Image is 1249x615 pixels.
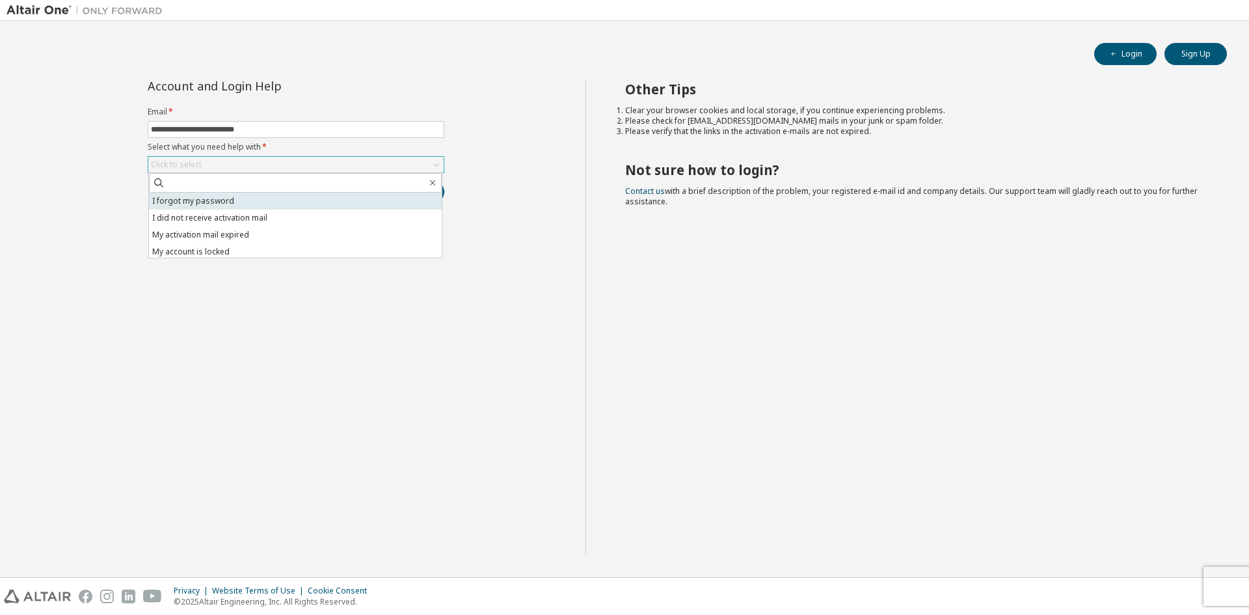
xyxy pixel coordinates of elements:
[4,590,71,603] img: altair_logo.svg
[625,185,665,197] a: Contact us
[1164,43,1227,65] button: Sign Up
[212,586,308,596] div: Website Terms of Use
[100,590,114,603] img: instagram.svg
[148,81,385,91] div: Account and Login Help
[625,126,1204,137] li: Please verify that the links in the activation e-mails are not expired.
[148,142,444,152] label: Select what you need help with
[174,586,212,596] div: Privacy
[625,185,1198,207] span: with a brief description of the problem, your registered e-mail id and company details. Our suppo...
[174,596,375,607] p: © 2025 Altair Engineering, Inc. All Rights Reserved.
[625,116,1204,126] li: Please check for [EMAIL_ADDRESS][DOMAIN_NAME] mails in your junk or spam folder.
[149,193,442,210] li: I forgot my password
[148,107,444,117] label: Email
[625,105,1204,116] li: Clear your browser cookies and local storage, if you continue experiencing problems.
[308,586,375,596] div: Cookie Consent
[625,81,1204,98] h2: Other Tips
[7,4,169,17] img: Altair One
[122,590,135,603] img: linkedin.svg
[1094,43,1157,65] button: Login
[625,161,1204,178] h2: Not sure how to login?
[143,590,162,603] img: youtube.svg
[148,157,444,172] div: Click to select
[79,590,92,603] img: facebook.svg
[151,159,202,170] div: Click to select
